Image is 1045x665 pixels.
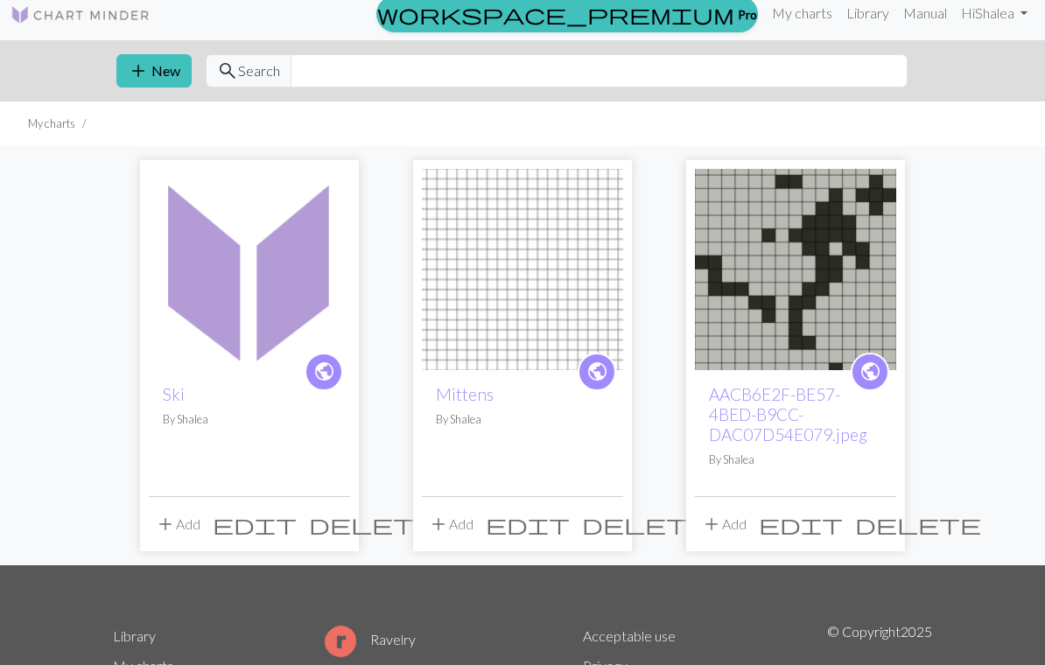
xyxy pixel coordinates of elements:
[436,411,609,428] p: By Shalea
[759,514,843,535] i: Edit
[586,354,608,389] i: public
[753,507,849,541] button: Edit
[695,507,753,541] button: Add
[849,507,987,541] button: Delete
[480,507,576,541] button: Edit
[576,507,714,541] button: Delete
[851,353,889,391] a: public
[149,169,350,370] img: Ski
[128,59,149,83] span: add
[709,451,882,468] p: By Shalea
[116,54,192,87] button: New
[149,259,350,276] a: Ski
[207,507,303,541] button: Edit
[709,384,867,444] a: AACB6E2F-BE57-4BED-B9CC-DAC07D54E079.jpeg
[578,353,616,391] a: public
[436,384,494,404] a: Mittens
[583,627,676,644] a: Acceptable use
[303,507,441,541] button: Delete
[11,4,151,25] img: Logo
[155,512,176,536] span: add
[486,514,570,535] i: Edit
[759,512,843,536] span: edit
[377,2,734,26] span: workspace_premium
[113,627,156,644] a: Library
[238,60,280,81] span: Search
[313,354,335,389] i: public
[149,507,207,541] button: Add
[422,259,623,276] a: Mittens
[701,512,722,536] span: add
[313,358,335,385] span: public
[586,358,608,385] span: public
[428,512,449,536] span: add
[325,626,356,657] img: Ravelry logo
[695,259,896,276] a: AACB6E2F-BE57-4BED-B9CC-DAC07D54E079.jpeg
[213,514,297,535] i: Edit
[422,169,623,370] img: Mittens
[213,512,297,536] span: edit
[163,384,185,404] a: Ski
[855,512,981,536] span: delete
[422,507,480,541] button: Add
[309,512,435,536] span: delete
[582,512,708,536] span: delete
[305,353,343,391] a: public
[325,631,416,647] a: Ravelry
[859,358,881,385] span: public
[163,411,336,428] p: By Shalea
[28,115,75,132] li: My charts
[217,59,238,83] span: search
[486,512,570,536] span: edit
[695,169,896,370] img: AACB6E2F-BE57-4BED-B9CC-DAC07D54E079.jpeg
[859,354,881,389] i: public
